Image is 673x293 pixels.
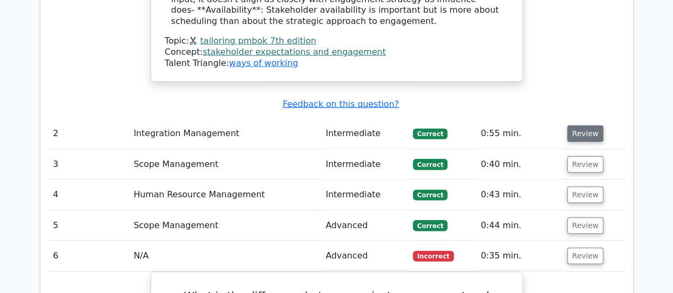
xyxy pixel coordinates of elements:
button: Review [567,248,603,264]
td: 6 [49,241,130,271]
a: Feedback on this question? [283,99,398,109]
td: 0:44 min. [476,211,563,241]
td: Intermediate [321,119,409,149]
span: Correct [413,190,447,200]
td: Advanced [321,241,409,271]
div: Topic: [165,36,509,47]
td: 0:55 min. [476,119,563,149]
td: Integration Management [129,119,321,149]
span: Correct [413,220,447,231]
a: ways of working [229,58,298,68]
button: Review [567,125,603,142]
td: Scope Management [129,149,321,180]
td: Human Resource Management [129,180,321,210]
td: Intermediate [321,149,409,180]
td: Scope Management [129,211,321,241]
span: Correct [413,129,447,139]
button: Review [567,187,603,203]
td: N/A [129,241,321,271]
td: 3 [49,149,130,180]
td: 5 [49,211,130,241]
td: Intermediate [321,180,409,210]
div: Talent Triangle: [165,36,509,69]
td: 0:43 min. [476,180,563,210]
button: Review [567,156,603,173]
button: Review [567,217,603,234]
span: Incorrect [413,251,454,262]
td: 2 [49,119,130,149]
span: Correct [413,159,447,170]
div: Concept: [165,47,509,58]
a: tailoring pmbok 7th edition [200,36,316,46]
td: 0:40 min. [476,149,563,180]
a: stakeholder expectations and engagement [203,47,386,57]
td: Advanced [321,211,409,241]
td: 4 [49,180,130,210]
td: 0:35 min. [476,241,563,271]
